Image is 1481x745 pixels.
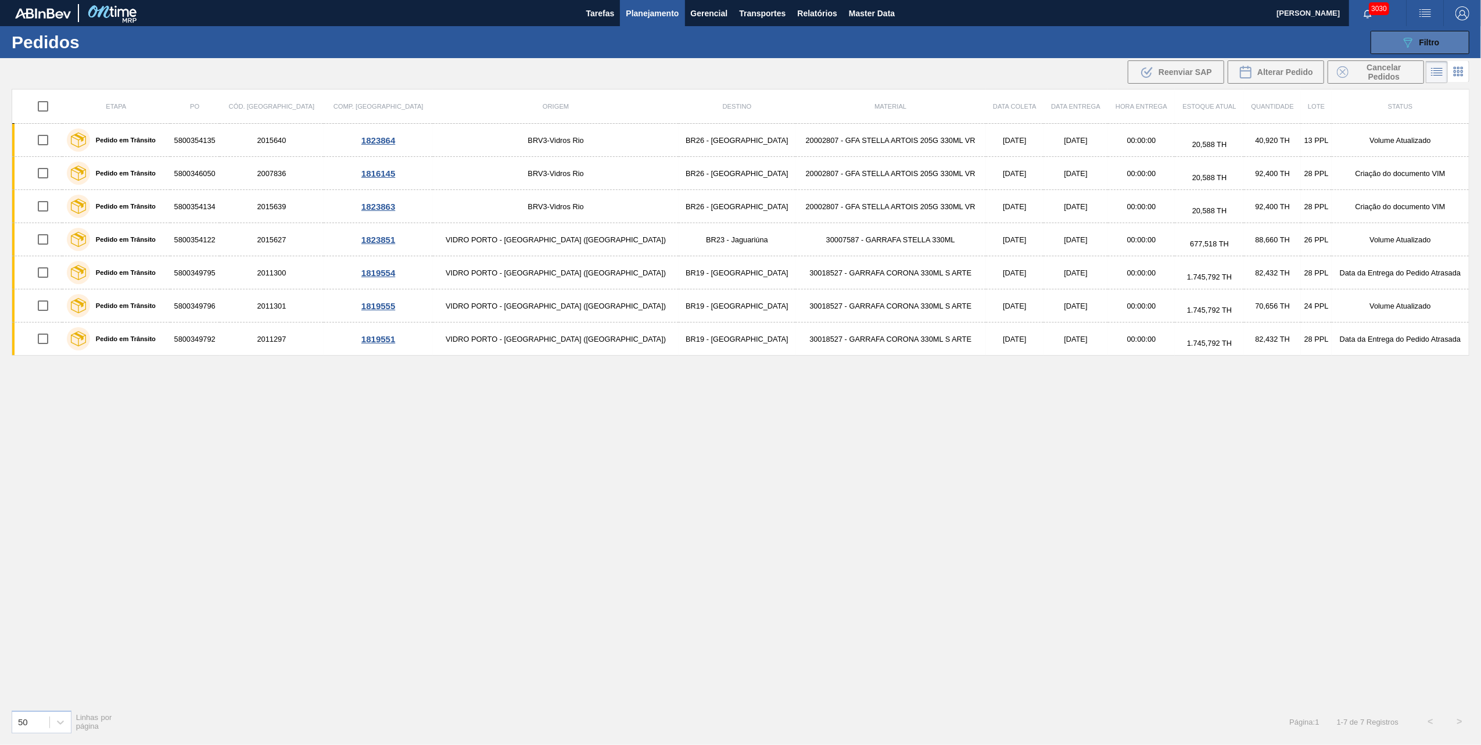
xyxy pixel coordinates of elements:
div: 50 [18,717,28,727]
label: Pedido em Trânsito [90,203,156,210]
td: [DATE] [1043,256,1108,289]
span: Comp. [GEOGRAPHIC_DATA] [334,103,424,110]
td: 5800354122 [170,223,220,256]
td: [DATE] [1043,289,1108,323]
td: [DATE] [986,223,1044,256]
td: 88,660 TH [1244,223,1301,256]
td: 5800354135 [170,124,220,157]
span: Etapa [106,103,126,110]
label: Pedido em Trânsito [90,170,156,177]
td: 13 PPL [1301,124,1332,157]
td: [DATE] [986,256,1044,289]
td: 30018527 - GARRAFA CORONA 330ML S ARTE [795,256,986,289]
div: 1819554 [325,268,431,278]
td: Criação do documento VIM [1332,157,1469,190]
td: 26 PPL [1301,223,1332,256]
td: VIDRO PORTO - [GEOGRAPHIC_DATA] ([GEOGRAPHIC_DATA]) [433,223,679,256]
td: 2015639 [220,190,324,223]
div: Visão em Cards [1448,61,1469,83]
button: Filtro [1371,31,1469,54]
td: [DATE] [986,157,1044,190]
span: Material [874,103,906,110]
div: 1819551 [325,334,431,344]
td: BR26 - [GEOGRAPHIC_DATA] [679,190,795,223]
td: [DATE] [986,190,1044,223]
td: 92,400 TH [1244,157,1301,190]
td: BR23 - Jaguariúna [679,223,795,256]
td: 00:00:00 [1108,157,1175,190]
span: Data coleta [993,103,1037,110]
button: Notificações [1349,5,1386,22]
td: Volume Atualizado [1332,289,1469,323]
a: Pedido em Trânsito58003497922011297VIDRO PORTO - [GEOGRAPHIC_DATA] ([GEOGRAPHIC_DATA])BR19 - [GEO... [12,323,1469,356]
td: BRV3-Vidros Rio [433,157,679,190]
label: Pedido em Trânsito [90,236,156,243]
h1: Pedidos [12,35,192,49]
td: BR26 - [GEOGRAPHIC_DATA] [679,157,795,190]
td: 5800349795 [170,256,220,289]
td: 30018527 - GARRAFA CORONA 330ML S ARTE [795,323,986,356]
td: BRV3-Vidros Rio [433,124,679,157]
td: [DATE] [986,289,1044,323]
div: 1819555 [325,301,431,311]
span: Data entrega [1051,103,1100,110]
span: Relatórios [797,6,837,20]
td: 00:00:00 [1108,124,1175,157]
span: Estoque atual [1183,103,1236,110]
span: Transportes [739,6,786,20]
a: Pedido em Trânsito58003541222015627VIDRO PORTO - [GEOGRAPHIC_DATA] ([GEOGRAPHIC_DATA])BR23 - Jagu... [12,223,1469,256]
button: Reenviar SAP [1128,60,1224,84]
td: 20002807 - GFA STELLA ARTOIS 205G 330ML VR [795,190,986,223]
td: BR26 - [GEOGRAPHIC_DATA] [679,124,795,157]
td: BR19 - [GEOGRAPHIC_DATA] [679,289,795,323]
span: Planejamento [626,6,679,20]
span: 1.745,792 TH [1187,306,1232,314]
div: 1823863 [325,202,431,212]
td: 40,920 TH [1244,124,1301,157]
td: 00:00:00 [1108,289,1175,323]
button: > [1445,707,1474,736]
td: 2011300 [220,256,324,289]
td: BRV3-Vidros Rio [433,190,679,223]
span: Origem [543,103,569,110]
td: 00:00:00 [1108,190,1175,223]
td: VIDRO PORTO - [GEOGRAPHIC_DATA] ([GEOGRAPHIC_DATA]) [433,323,679,356]
td: 5800346050 [170,157,220,190]
span: Cancelar Pedidos [1353,63,1415,81]
td: 2011301 [220,289,324,323]
a: Pedido em Trânsito58003497952011300VIDRO PORTO - [GEOGRAPHIC_DATA] ([GEOGRAPHIC_DATA])BR19 - [GEO... [12,256,1469,289]
span: Página : 1 [1289,718,1319,726]
span: Lote [1308,103,1325,110]
div: 1823851 [325,235,431,245]
td: 28 PPL [1301,157,1332,190]
span: Tarefas [586,6,615,20]
td: VIDRO PORTO - [GEOGRAPHIC_DATA] ([GEOGRAPHIC_DATA]) [433,289,679,323]
td: 20002807 - GFA STELLA ARTOIS 205G 330ML VR [795,157,986,190]
span: Destino [723,103,752,110]
td: Data da Entrega do Pedido Atrasada [1332,323,1469,356]
span: Linhas por página [76,713,112,730]
td: 70,656 TH [1244,289,1301,323]
label: Pedido em Trânsito [90,302,156,309]
td: [DATE] [986,124,1044,157]
span: Hora Entrega [1116,103,1167,110]
span: Alterar Pedido [1257,67,1313,77]
td: 82,432 TH [1244,323,1301,356]
div: Alterar Pedido [1228,60,1324,84]
label: Pedido em Trânsito [90,335,156,342]
td: Volume Atualizado [1332,223,1469,256]
span: Cód. [GEOGRAPHIC_DATA] [229,103,315,110]
span: 1.745,792 TH [1187,339,1232,348]
div: Cancelar Pedidos em Massa [1328,60,1424,84]
div: Visão em Lista [1426,61,1448,83]
td: 5800349792 [170,323,220,356]
span: 1.745,792 TH [1187,273,1232,281]
td: 28 PPL [1301,256,1332,289]
a: Pedido em Trânsito58003541342015639BRV3-Vidros RioBR26 - [GEOGRAPHIC_DATA]20002807 - GFA STELLA A... [12,190,1469,223]
td: BR19 - [GEOGRAPHIC_DATA] [679,323,795,356]
span: Gerencial [691,6,728,20]
td: [DATE] [1043,124,1108,157]
div: 1823864 [325,135,431,145]
a: Pedido em Trânsito58003460502007836BRV3-Vidros RioBR26 - [GEOGRAPHIC_DATA]20002807 - GFA STELLA A... [12,157,1469,190]
span: Master Data [849,6,895,20]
